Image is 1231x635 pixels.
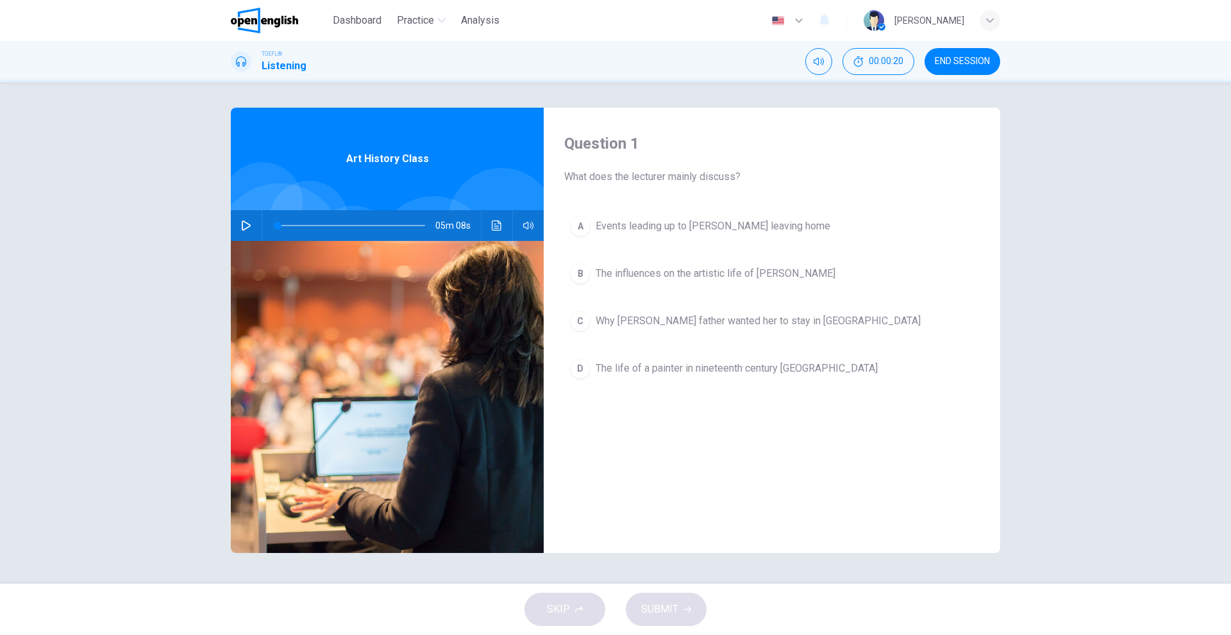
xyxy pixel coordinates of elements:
[564,352,980,384] button: DThe life of a painter in nineteenth century [GEOGRAPHIC_DATA]
[596,266,835,281] span: The influences on the artistic life of [PERSON_NAME]
[570,263,590,284] div: B
[894,13,964,28] div: [PERSON_NAME]
[328,9,387,32] button: Dashboard
[864,10,884,31] img: Profile picture
[570,358,590,379] div: D
[333,13,381,28] span: Dashboard
[596,361,878,376] span: The life of a painter in nineteenth century [GEOGRAPHIC_DATA]
[435,210,481,241] span: 05m 08s
[262,49,282,58] span: TOEFL®
[570,216,590,236] div: A
[570,311,590,331] div: C
[564,169,980,185] span: What does the lecturer mainly discuss?
[770,16,786,26] img: en
[596,219,830,234] span: Events leading up to [PERSON_NAME] leaving home
[805,48,832,75] div: Mute
[842,48,914,75] div: Hide
[564,210,980,242] button: AEvents leading up to [PERSON_NAME] leaving home
[925,48,1000,75] button: END SESSION
[397,13,434,28] span: Practice
[842,48,914,75] button: 00:00:20
[346,151,429,167] span: Art History Class
[869,56,903,67] span: 00:00:20
[564,133,980,154] h4: Question 1
[231,8,298,33] img: OpenEnglish logo
[487,210,507,241] button: Click to see the audio transcription
[461,13,499,28] span: Analysis
[596,313,921,329] span: Why [PERSON_NAME] father wanted her to stay in [GEOGRAPHIC_DATA]
[231,8,328,33] a: OpenEnglish logo
[564,305,980,337] button: CWhy [PERSON_NAME] father wanted her to stay in [GEOGRAPHIC_DATA]
[456,9,505,32] button: Analysis
[262,58,306,74] h1: Listening
[392,9,451,32] button: Practice
[231,241,544,553] img: Art History Class
[564,258,980,290] button: BThe influences on the artistic life of [PERSON_NAME]
[935,56,990,67] span: END SESSION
